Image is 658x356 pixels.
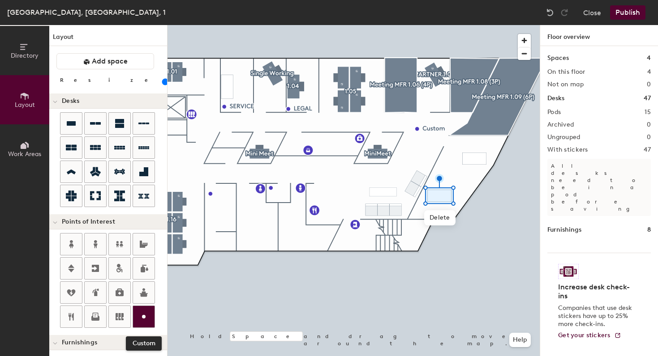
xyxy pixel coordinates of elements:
button: Help [509,333,531,347]
button: Add space [56,53,154,69]
h2: Ungrouped [547,134,581,141]
span: Layout [15,101,35,109]
h1: Spaces [547,53,569,63]
button: Custom [133,305,155,328]
h1: Furnishings [547,225,581,235]
span: Furnishings [62,339,97,346]
h2: With stickers [547,146,588,153]
span: Get your stickers [558,331,611,339]
a: Get your stickers [558,332,621,339]
h4: Increase desk check-ins [558,283,635,301]
h2: 4 [647,68,651,76]
h2: 0 [647,121,651,128]
span: Add space [92,57,128,66]
span: Desks [62,97,79,105]
img: Redo [560,8,569,17]
h2: 0 [647,134,651,141]
h1: Layout [49,32,167,46]
span: Points of Interest [62,218,115,225]
h2: Pods [547,109,561,116]
p: Companies that use desk stickers have up to 25% more check-ins. [558,304,635,328]
img: Sticker logo [558,264,579,279]
button: Publish [610,5,645,20]
span: Directory [11,52,39,59]
span: Delete [424,210,456,225]
h2: 0 [647,81,651,88]
h2: Not on map [547,81,584,88]
h1: Desks [547,93,564,103]
h2: Archived [547,121,574,128]
p: All desks need to be in a pod before saving [547,159,651,216]
div: Resize [60,76,159,84]
h1: 47 [644,93,651,103]
h2: 15 [645,109,651,116]
h1: Floor overview [540,25,658,46]
span: Work Areas [8,150,41,158]
img: Undo [546,8,555,17]
h2: 47 [644,146,651,153]
h1: 8 [647,225,651,235]
div: [GEOGRAPHIC_DATA], [GEOGRAPHIC_DATA], 1 [7,7,166,18]
button: Close [583,5,601,20]
h2: On this floor [547,68,585,76]
h1: 4 [647,53,651,63]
